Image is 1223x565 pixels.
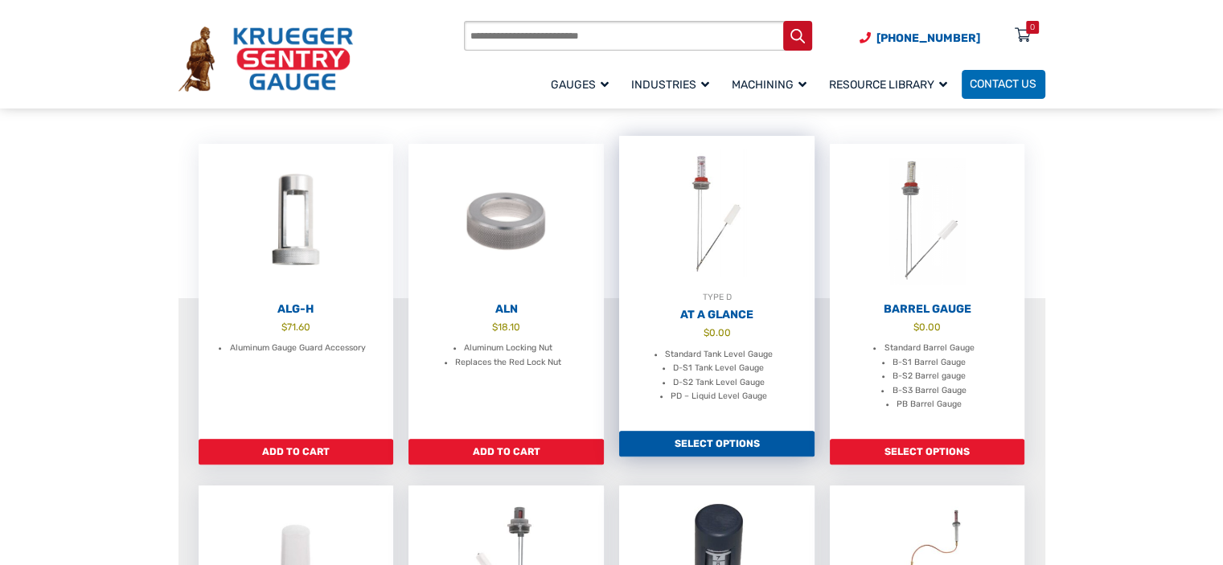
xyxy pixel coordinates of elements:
bdi: 18.10 [492,321,520,333]
h2: At A Glance [619,308,815,322]
bdi: 0.00 [703,327,730,338]
a: Add to cart: “ALG-H” [199,439,394,465]
h2: ALN [408,302,604,317]
span: $ [281,321,287,333]
a: Industries [623,68,724,100]
bdi: 71.60 [281,321,310,333]
img: ALG-OF [199,144,394,299]
span: $ [492,321,498,333]
a: Contact Us [962,70,1045,99]
li: Aluminum Gauge Guard Accessory [229,341,365,354]
div: 0 [1030,21,1035,34]
bdi: 0.00 [913,321,941,333]
img: At A Glance [619,136,815,291]
li: Replaces the Red Lock Nut [455,355,561,369]
a: TYPE DAt A Glance $0.00 Standard Tank Level Gauge D-S1 Tank Level Gauge D-S2 Tank Level Gauge PD ... [619,136,815,432]
li: D-S2 Tank Level Gauge [673,375,765,389]
span: $ [913,321,919,333]
li: Standard Barrel Gauge [884,341,974,354]
li: PB Barrel Gauge [897,397,962,411]
img: Krueger Sentry Gauge [179,27,353,91]
span: $ [703,327,708,338]
span: Machining [732,78,806,92]
li: Standard Tank Level Gauge [665,347,773,361]
a: Resource Library [821,68,962,100]
span: Contact Us [970,78,1036,92]
a: Add to cart: “ALN” [408,439,604,465]
li: B-S3 Barrel Gauge [892,383,966,397]
span: Resource Library [829,78,947,92]
li: PD – Liquid Level Gauge [671,389,767,403]
a: Add to cart: “Barrel Gauge” [830,439,1025,465]
a: Phone Number (920) 434-8860 [860,30,980,47]
a: Gauges [543,68,623,100]
span: Gauges [551,78,609,92]
img: Barrel Gauge [830,144,1025,299]
a: Add to cart: “At A Glance” [619,431,815,457]
a: Machining [724,68,821,100]
li: Aluminum Locking Nut [464,341,552,354]
li: B-S2 Barrel gauge [893,369,966,383]
span: [PHONE_NUMBER] [876,31,980,45]
h2: ALG-H [199,302,394,317]
img: ALN [408,144,604,299]
div: TYPE D [619,290,815,305]
a: Barrel Gauge $0.00 Standard Barrel Gauge B-S1 Barrel Gauge B-S2 Barrel gauge B-S3 Barrel Gauge PB... [830,144,1025,440]
li: D-S1 Tank Level Gauge [673,361,764,375]
a: ALN $18.10 Aluminum Locking Nut Replaces the Red Lock Nut [408,144,604,440]
span: Industries [631,78,709,92]
h2: Barrel Gauge [830,302,1025,317]
a: ALG-H $71.60 Aluminum Gauge Guard Accessory [199,144,394,440]
li: B-S1 Barrel Gauge [893,355,966,369]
